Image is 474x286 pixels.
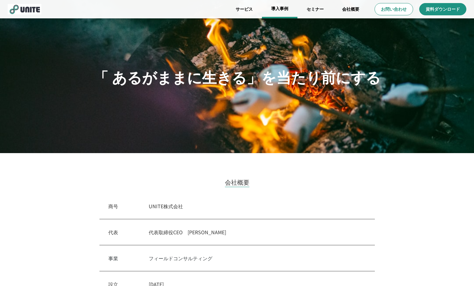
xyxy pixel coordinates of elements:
p: 事業 [108,254,118,262]
a: お問い合わせ [375,3,413,15]
p: UNITE株式会社 [149,202,366,210]
h2: 会社概要 [225,178,249,187]
p: 商号 [108,202,118,210]
p: 代表 [108,228,118,236]
p: 資料ダウンロード [426,6,460,12]
p: フィールドコンサルティング [149,254,366,262]
p: お問い合わせ [381,6,407,12]
p: 代表取締役CEO [PERSON_NAME] [149,228,366,236]
p: 「 あるがままに生きる」を当たり前にする [94,66,381,88]
a: 資料ダウンロード [419,3,466,15]
div: チャットウィジェット [443,257,474,286]
iframe: Chat Widget [443,257,474,286]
